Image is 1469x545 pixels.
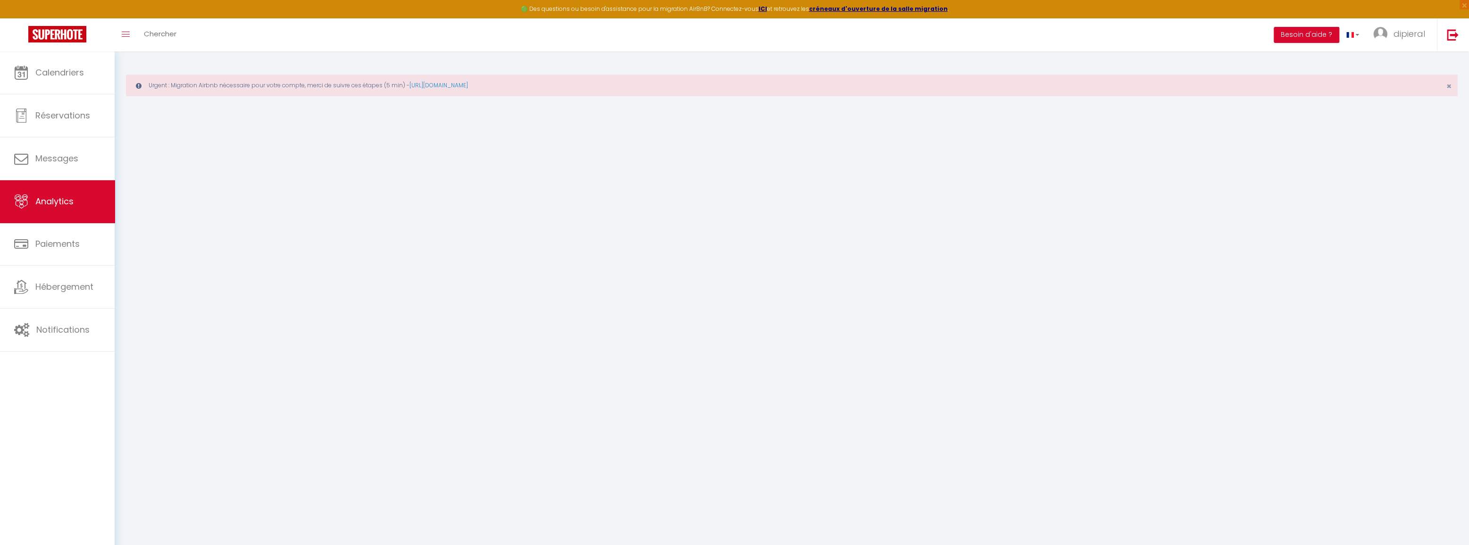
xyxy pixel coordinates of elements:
[759,5,767,13] a: ICI
[1394,28,1425,40] span: dipieral
[36,324,90,335] span: Notifications
[35,281,93,293] span: Hébergement
[35,195,74,207] span: Analytics
[1274,27,1339,43] button: Besoin d'aide ?
[409,81,468,89] a: [URL][DOMAIN_NAME]
[35,109,90,121] span: Réservations
[35,67,84,78] span: Calendriers
[1373,27,1387,41] img: ...
[144,29,176,39] span: Chercher
[809,5,948,13] a: créneaux d'ouverture de la salle migration
[126,75,1458,96] div: Urgent : Migration Airbnb nécessaire pour votre compte, merci de suivre ces étapes (5 min) -
[8,4,36,32] button: Ouvrir le widget de chat LiveChat
[35,238,80,250] span: Paiements
[1446,82,1452,91] button: Close
[1447,29,1459,41] img: logout
[1446,80,1452,92] span: ×
[137,18,184,51] a: Chercher
[1366,18,1437,51] a: ... dipieral
[35,152,78,164] span: Messages
[28,26,86,42] img: Super Booking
